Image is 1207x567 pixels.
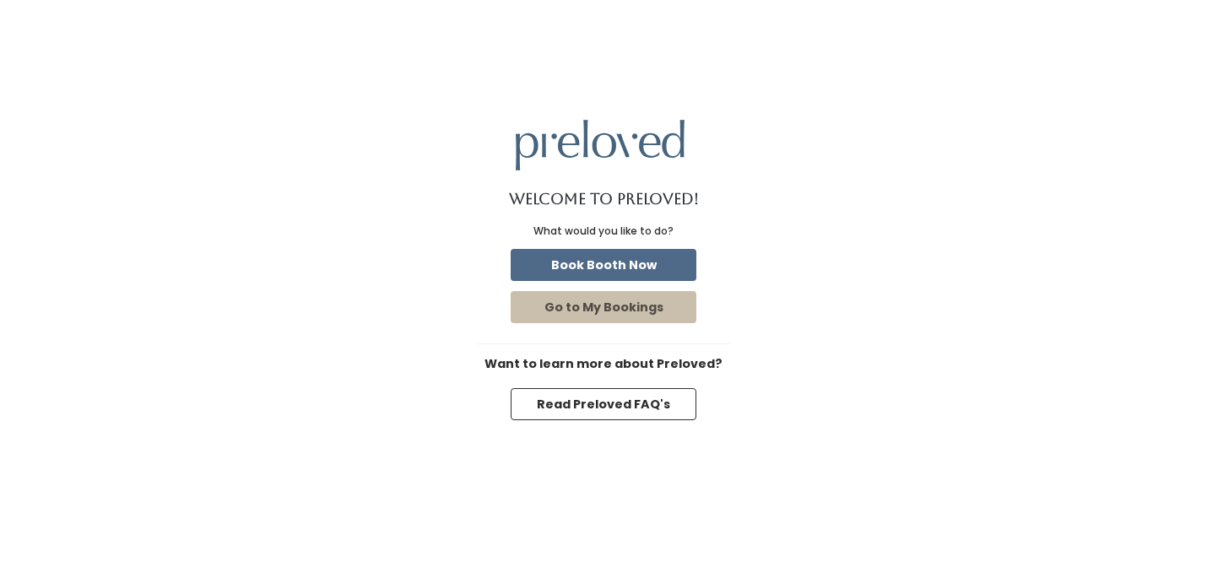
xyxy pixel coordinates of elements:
[516,120,685,170] img: preloved logo
[507,288,700,327] a: Go to My Bookings
[533,224,674,239] div: What would you like to do?
[511,291,696,323] button: Go to My Bookings
[477,358,730,371] h6: Want to learn more about Preloved?
[511,249,696,281] button: Book Booth Now
[509,191,699,208] h1: Welcome to Preloved!
[511,388,696,420] button: Read Preloved FAQ's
